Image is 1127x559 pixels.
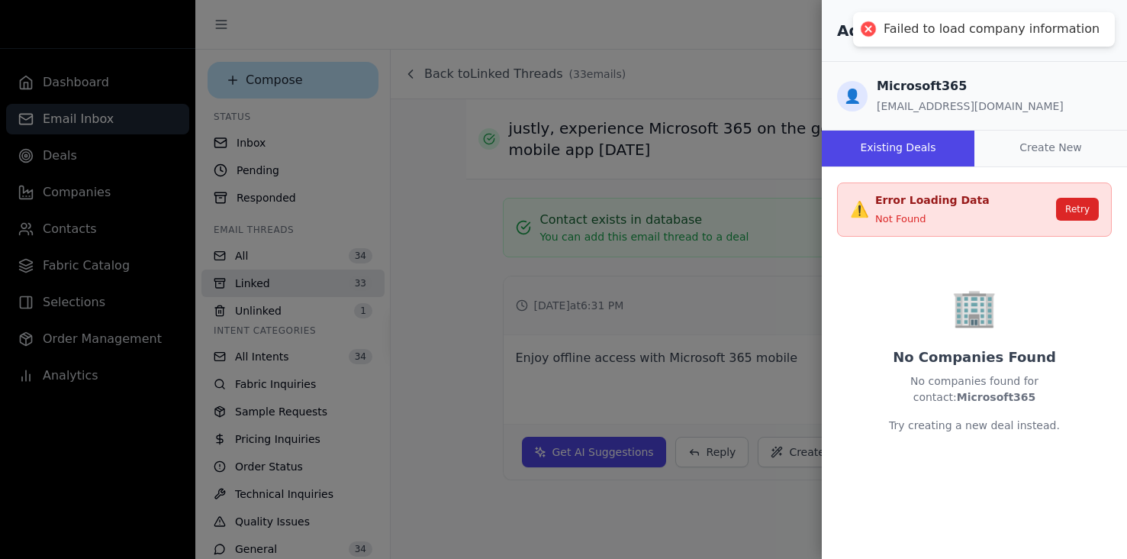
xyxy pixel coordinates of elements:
[884,21,1100,37] div: Failed to load company information
[974,131,1127,166] button: Create New
[957,391,1036,403] strong: Microsoft365
[877,99,1064,115] p: [EMAIL_ADDRESS][DOMAIN_NAME]
[852,347,1096,367] h3: No Companies Found
[852,373,1096,406] p: No companies found for contact:
[852,418,1096,434] p: Try creating a new deal instead.
[822,131,974,166] button: Existing Deals
[852,279,1096,334] div: 🏢
[850,198,869,221] span: ⚠️
[875,212,1050,227] p: Not Found
[837,81,868,111] div: 👤
[875,192,1050,208] p: Error Loading Data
